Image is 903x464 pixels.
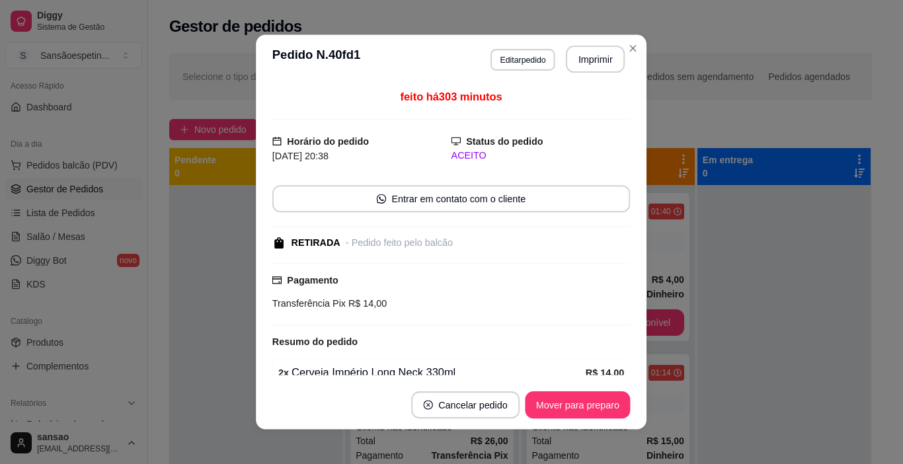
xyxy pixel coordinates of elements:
span: calendar [272,136,282,145]
strong: Resumo do pedido [272,336,358,347]
span: feito há 303 minutos [401,91,502,102]
strong: 2 x [278,367,289,377]
span: credit-card [272,275,282,284]
div: - Pedido feito pelo balcão [346,235,453,250]
button: Mover para preparo [526,391,631,418]
span: [DATE] 20:38 [272,151,329,161]
div: ACEITO [451,149,631,163]
div: Cerveja Império Long Neck 330ml [278,364,586,381]
span: R$ 14,00 [346,297,387,308]
span: Transferência Pix [272,297,346,308]
h3: Pedido N. 40fd1 [272,46,360,73]
strong: Pagamento [288,275,338,286]
span: desktop [451,136,461,145]
button: Editarpedido [491,49,556,71]
span: close-circle [424,400,433,409]
button: whats-appEntrar em contato com o cliente [272,185,631,212]
span: whats-app [377,194,386,204]
button: close-circleCancelar pedido [412,391,520,418]
strong: Horário do pedido [288,135,370,146]
div: RETIRADA [292,235,340,250]
strong: Status do pedido [467,135,543,146]
button: Close [622,38,644,59]
strong: R$ 14,00 [586,367,624,377]
button: Imprimir [567,46,625,73]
